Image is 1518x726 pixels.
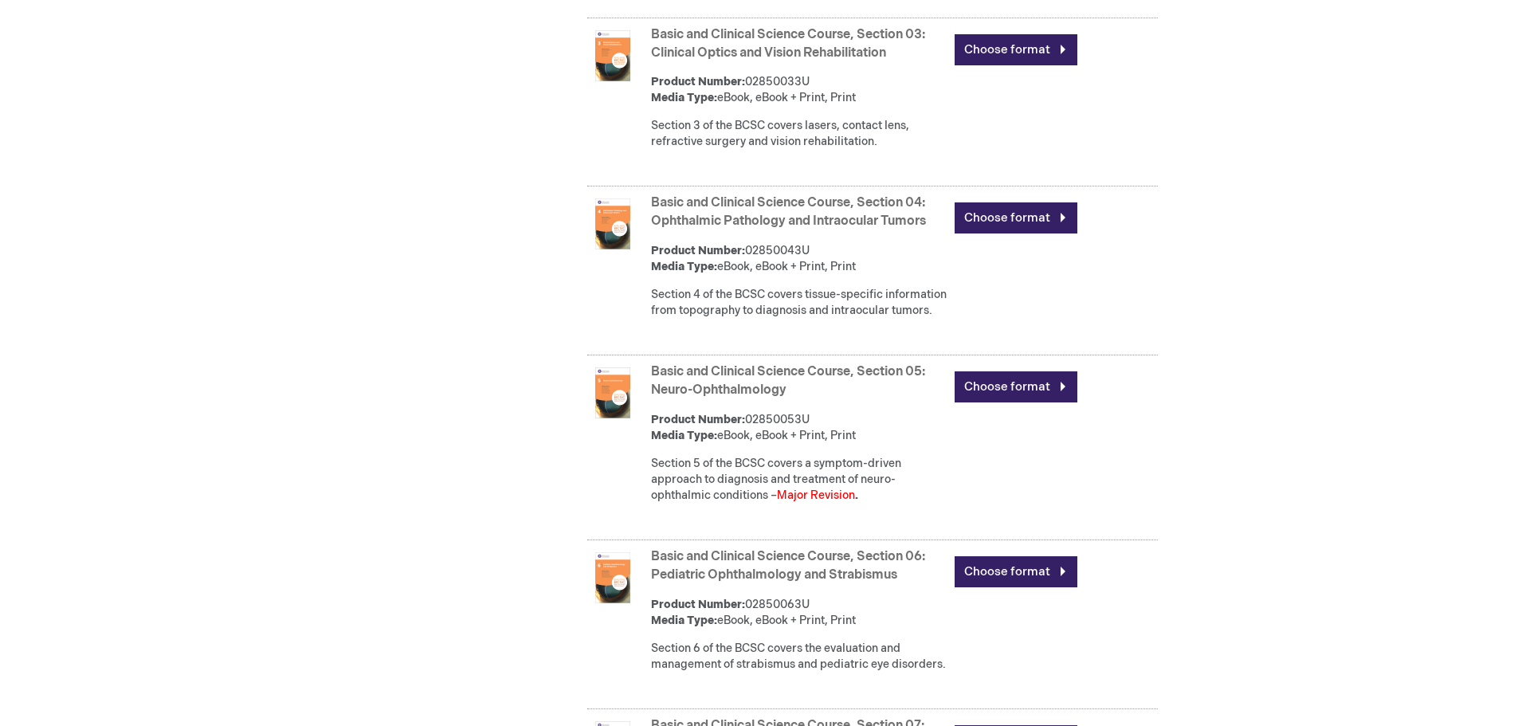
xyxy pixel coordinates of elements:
div: 02850053U eBook, eBook + Print, Print [651,412,947,444]
a: Choose format [955,34,1077,65]
div: 02850043U eBook, eBook + Print, Print [651,243,947,275]
a: Basic and Clinical Science Course, Section 04: Ophthalmic Pathology and Intraocular Tumors [651,195,926,229]
font: Major Revision [777,489,855,502]
img: Basic and Clinical Science Course, Section 05: Neuro-Ophthalmology [587,367,638,418]
img: Basic and Clinical Science Course, Section 03: Clinical Optics and Vision Rehabilitation [587,30,638,81]
div: Section 6 of the BCSC covers the evaluation and management of strabismus and pediatric eye disord... [651,641,947,673]
a: Choose format [955,371,1077,402]
a: Choose format [955,556,1077,587]
strong: Product Number: [651,413,745,426]
div: 02850063U eBook, eBook + Print, Print [651,597,947,629]
strong: Media Type: [651,91,717,104]
strong: . [855,489,858,502]
strong: Media Type: [651,260,717,273]
div: Section 3 of the BCSC covers lasers, contact lens, refractive surgery and vision rehabilitation. [651,118,947,150]
strong: Product Number: [651,244,745,257]
div: Section 4 of the BCSC covers tissue-specific information from topography to diagnosis and intraoc... [651,287,947,319]
strong: Media Type: [651,614,717,627]
a: Basic and Clinical Science Course, Section 06: Pediatric Ophthalmology and Strabismus [651,549,925,583]
strong: Media Type: [651,429,717,442]
strong: Product Number: [651,598,745,611]
div: Section 5 of the BCSC covers a symptom-driven approach to diagnosis and treatment of neuro-ophtha... [651,456,947,504]
div: 02850033U eBook, eBook + Print, Print [651,74,947,106]
a: Basic and Clinical Science Course, Section 03: Clinical Optics and Vision Rehabilitation [651,27,925,61]
img: Basic and Clinical Science Course, Section 06: Pediatric Ophthalmology and Strabismus [587,552,638,603]
img: Basic and Clinical Science Course, Section 04: Ophthalmic Pathology and Intraocular Tumors [587,198,638,249]
strong: Product Number: [651,75,745,88]
a: Choose format [955,202,1077,233]
a: Basic and Clinical Science Course, Section 05: Neuro-Ophthalmology [651,364,925,398]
